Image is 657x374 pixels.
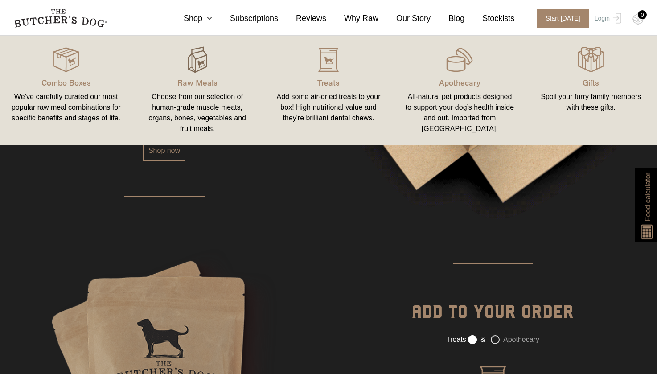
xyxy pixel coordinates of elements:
[536,76,646,88] p: Gifts
[491,335,539,344] label: Apothecary
[642,173,653,221] span: Food calculator
[263,45,394,136] a: Treats Add some air-dried treats to your box! High nutritional value and they're brilliant dental...
[464,12,514,25] a: Stockists
[274,76,383,88] p: Treats
[274,91,383,123] div: Add some air-dried treats to your box! High nutritional value and they're brilliant dental chews.
[184,46,211,73] img: TBD_build-A-Box_Hover.png
[632,13,644,25] img: TBD_Cart-Empty.png
[278,12,326,25] a: Reviews
[326,12,378,25] a: Why Raw
[537,9,589,28] span: Start [DATE]
[528,9,592,28] a: Start [DATE]
[142,91,252,134] div: Choose from our selection of human-grade muscle meats, organs, bones, vegetables and fruit meals.
[11,76,121,88] p: Combo Boxes
[431,12,464,25] a: Blog
[143,140,185,161] a: Shop now
[405,91,514,134] div: All-natural pet products designed to support your dog’s health inside and out. Imported from [GEO...
[131,45,263,136] a: Raw Meals Choose from our selection of human-grade muscle meats, organs, bones, vegetables and fr...
[592,9,621,28] a: Login
[526,45,657,136] a: Gifts Spoil your furry family members with these gifts.
[446,334,466,345] label: Treats
[394,45,525,136] a: Apothecary All-natural pet products designed to support your dog’s health inside and out. Importe...
[411,299,574,334] div: ADD TO YOUR ORDER
[0,45,131,136] a: Combo Boxes We’ve carefully curated our most popular raw meal combinations for specific benefits ...
[11,91,121,123] div: We’ve carefully curated our most popular raw meal combinations for specific benefits and stages o...
[536,91,646,113] div: Spoil your furry family members with these gifts.
[378,12,431,25] a: Our Story
[212,12,278,25] a: Subscriptions
[142,76,252,88] p: Raw Meals
[468,335,485,344] label: &
[405,76,514,88] p: Apothecary
[166,12,212,25] a: Shop
[638,10,647,19] div: 0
